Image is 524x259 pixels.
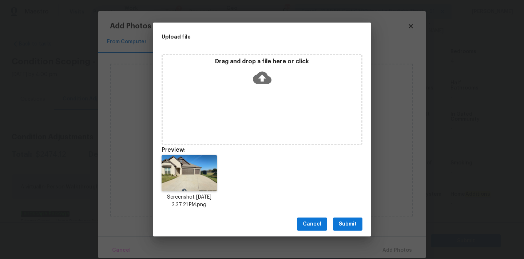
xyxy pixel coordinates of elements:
h2: Upload file [162,33,330,41]
span: Submit [339,220,357,229]
p: Screenshot [DATE] 3.37.21 PM.png [162,194,217,209]
img: ARCKmAiP+ijhAAAAAElFTkSuQmCC [162,155,217,191]
button: Submit [333,218,362,231]
button: Cancel [297,218,327,231]
p: Drag and drop a file here or click [163,58,361,65]
span: Cancel [303,220,321,229]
